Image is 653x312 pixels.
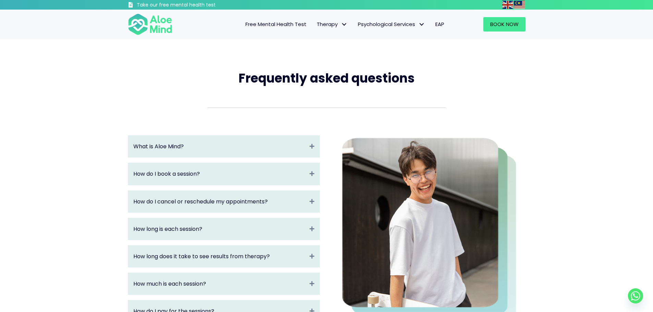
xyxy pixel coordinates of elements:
a: What is Aloe Mind? [133,142,306,150]
img: en [502,1,513,9]
a: Whatsapp [628,288,643,303]
i: Expand [310,252,314,260]
a: How long is each session? [133,225,306,233]
a: Book Now [483,17,525,32]
i: Expand [310,142,314,150]
i: Expand [310,280,314,288]
span: Book Now [490,21,519,28]
a: How long does it take to see results from therapy? [133,252,306,260]
span: Frequently asked questions [239,70,415,87]
a: English [502,1,514,9]
a: How much is each session? [133,280,306,288]
img: Aloe mind Logo [128,13,172,36]
a: Malay [514,1,525,9]
a: EAP [430,17,449,32]
h3: Take our free mental health test [137,2,252,9]
span: Free Mental Health Test [245,21,306,28]
span: Therapy [317,21,348,28]
i: Expand [310,225,314,233]
span: Psychological Services: submenu [417,20,427,29]
span: Psychological Services [358,21,425,28]
nav: Menu [181,17,449,32]
img: ms [514,1,525,9]
span: Therapy: submenu [339,20,349,29]
i: Expand [310,170,314,178]
i: Expand [310,198,314,205]
a: How do I cancel or reschedule my appointments? [133,198,306,205]
a: Take our free mental health test [128,2,252,10]
a: How do I book a session? [133,170,306,178]
a: Free Mental Health Test [240,17,312,32]
a: TherapyTherapy: submenu [312,17,353,32]
a: Psychological ServicesPsychological Services: submenu [353,17,430,32]
span: EAP [435,21,444,28]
